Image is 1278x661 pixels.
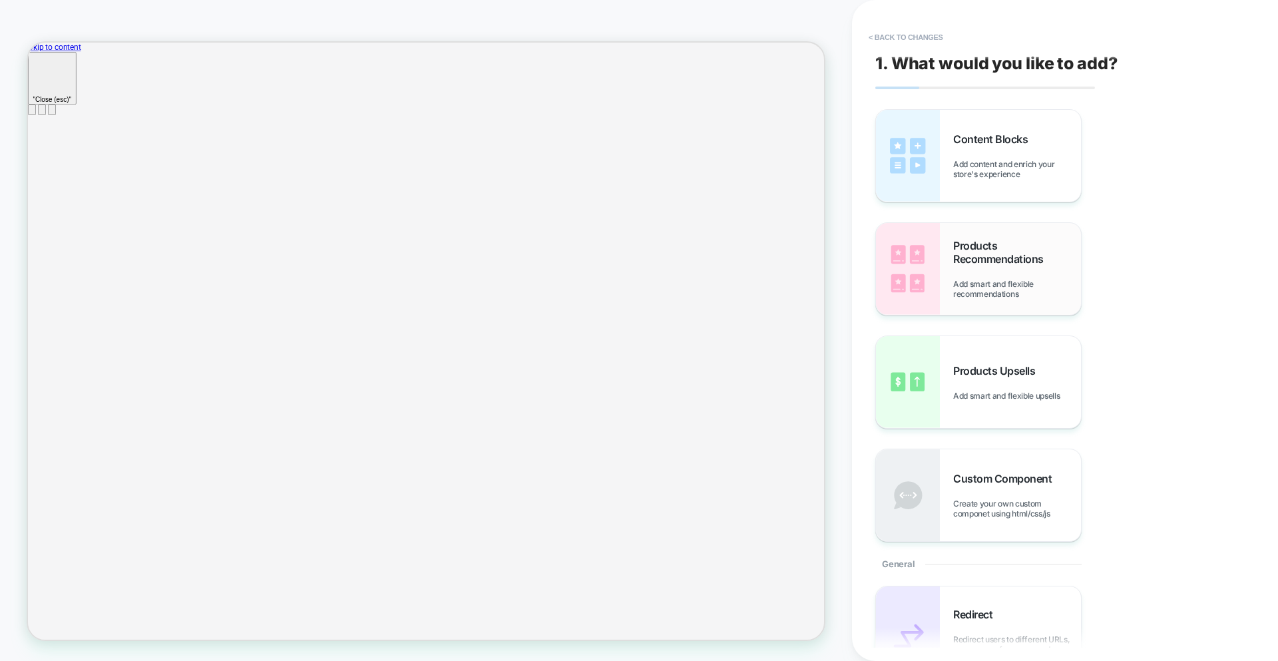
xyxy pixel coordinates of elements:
span: Add smart and flexible recommendations [953,279,1081,299]
span: 1. What would you like to add? [875,53,1118,73]
span: Custom Component [953,472,1058,485]
span: Products Recommendations [953,239,1081,266]
span: Content Blocks [953,132,1034,146]
div: General [875,542,1082,586]
button: < Back to changes [862,27,950,48]
span: Redirect [953,608,999,621]
span: Add content and enrich your store's experience [953,159,1081,179]
span: Products Upsells [953,364,1042,377]
span: Create your own custom componet using html/css/js [953,499,1081,519]
span: Add smart and flexible upsells [953,391,1066,401]
span: "Close (esc)" [7,71,58,81]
